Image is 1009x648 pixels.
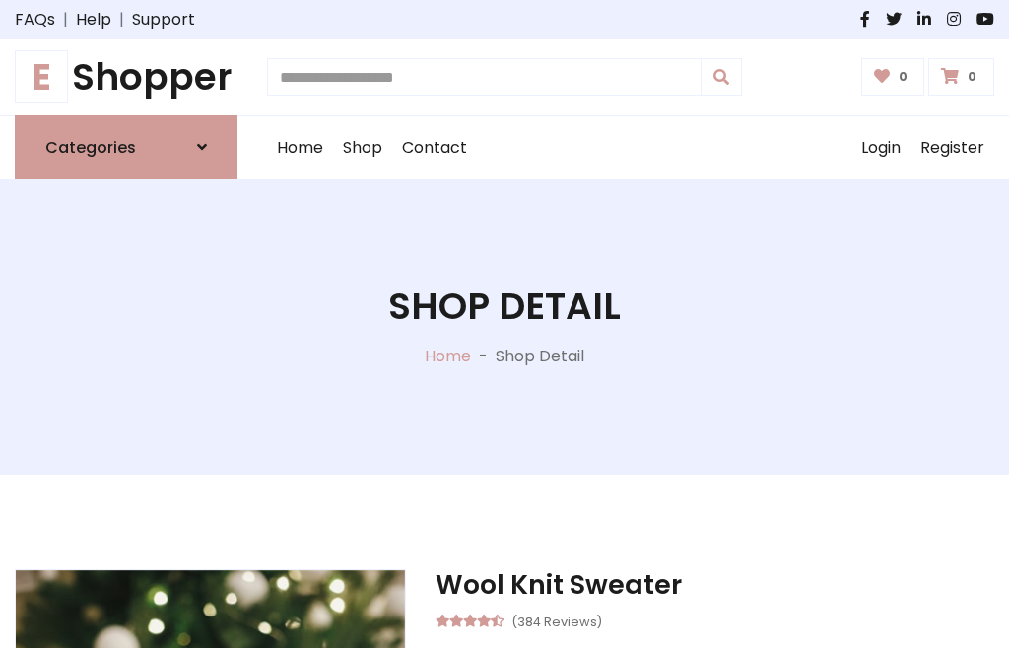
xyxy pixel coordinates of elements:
[388,285,621,329] h1: Shop Detail
[894,68,912,86] span: 0
[471,345,496,368] p: -
[76,8,111,32] a: Help
[910,116,994,179] a: Register
[511,609,602,632] small: (384 Reviews)
[425,345,471,367] a: Home
[436,569,994,601] h3: Wool Knit Sweater
[928,58,994,96] a: 0
[55,8,76,32] span: |
[15,115,237,179] a: Categories
[15,50,68,103] span: E
[963,68,981,86] span: 0
[15,8,55,32] a: FAQs
[333,116,392,179] a: Shop
[132,8,195,32] a: Support
[496,345,584,368] p: Shop Detail
[15,55,237,99] h1: Shopper
[111,8,132,32] span: |
[15,55,237,99] a: EShopper
[861,58,925,96] a: 0
[267,116,333,179] a: Home
[851,116,910,179] a: Login
[392,116,477,179] a: Contact
[45,138,136,157] h6: Categories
